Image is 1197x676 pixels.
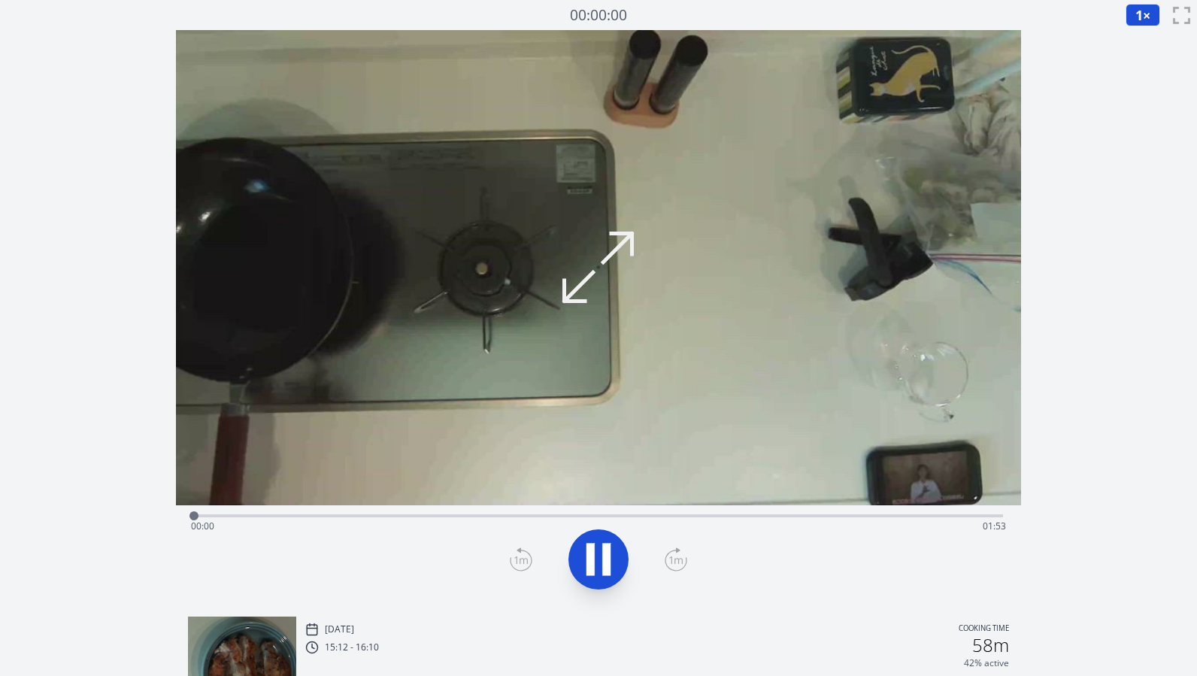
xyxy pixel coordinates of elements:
[570,5,627,26] a: 00:00:00
[972,636,1009,654] h2: 58m
[325,623,354,635] p: [DATE]
[983,520,1006,532] span: 01:53
[959,623,1009,636] p: Cooking time
[325,641,379,653] p: 15:12 - 16:10
[1126,4,1160,26] button: 1×
[1135,6,1143,24] span: 1
[964,657,1009,669] p: 42% active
